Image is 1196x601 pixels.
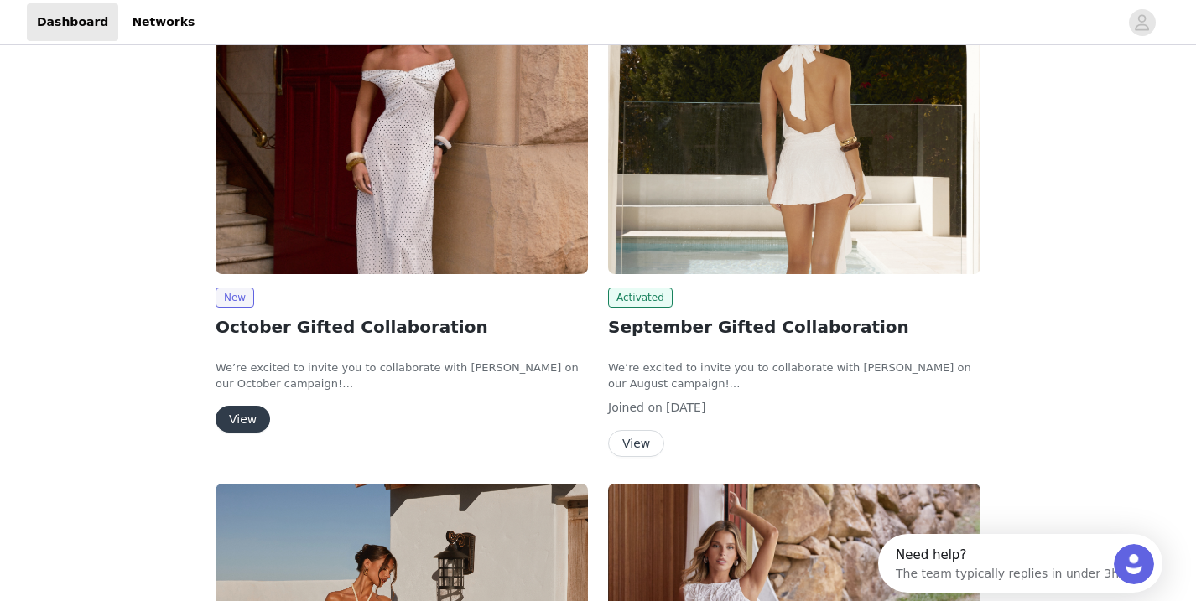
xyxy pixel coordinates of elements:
p: We’re excited to invite you to collaborate with [PERSON_NAME] on our October campaign! [216,360,588,392]
div: Need help? [18,14,241,28]
div: The team typically replies in under 3h [18,28,241,45]
h2: October Gifted Collaboration [216,314,588,339]
h2: September Gifted Collaboration [608,314,980,339]
span: New [216,288,254,308]
iframe: Intercom live chat [1114,544,1154,584]
span: [DATE] [666,401,705,414]
p: We’re excited to invite you to collaborate with [PERSON_NAME] on our August campaign! [608,360,980,392]
div: avatar [1134,9,1150,36]
div: Open Intercom Messenger [7,7,290,53]
button: View [608,430,664,457]
span: Joined on [608,401,663,414]
iframe: Intercom live chat discovery launcher [878,534,1162,593]
a: View [216,413,270,426]
a: Dashboard [27,3,118,41]
span: Activated [608,288,673,308]
button: View [216,406,270,433]
a: Networks [122,3,205,41]
a: View [608,438,664,450]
